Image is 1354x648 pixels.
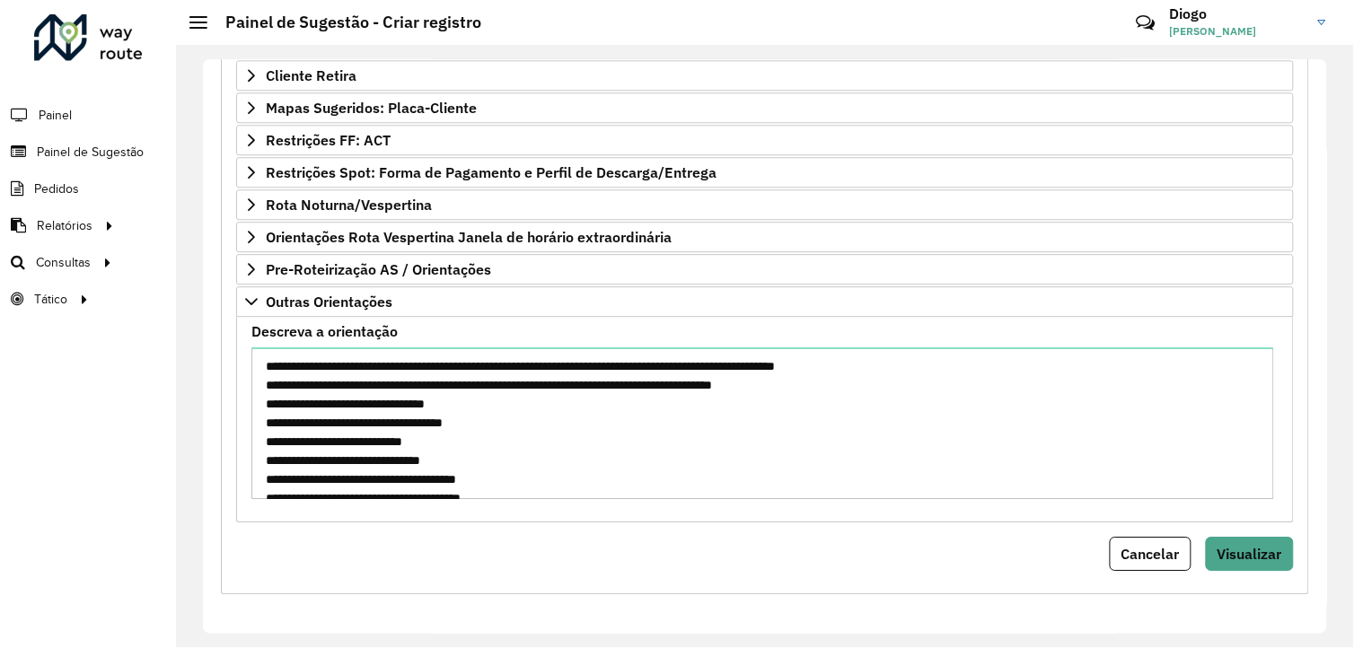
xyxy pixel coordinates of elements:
a: Mapas Sugeridos: Placa-Cliente [236,92,1294,123]
div: Outras Orientações [236,317,1294,522]
span: Mapas Sugeridos: Placa-Cliente [266,101,477,115]
span: Pre-Roteirização AS / Orientações [266,262,491,276]
a: Outras Orientações [236,286,1294,317]
span: Cliente Retira [266,68,356,83]
a: Restrições FF: ACT [236,125,1294,155]
span: Orientações Rota Vespertina Janela de horário extraordinária [266,230,672,244]
h2: Painel de Sugestão - Criar registro [207,13,481,32]
span: Restrições FF: ACT [266,133,391,147]
span: Cancelar [1121,545,1180,563]
span: Outras Orientações [266,294,392,309]
a: Pre-Roteirização AS / Orientações [236,254,1294,285]
a: Restrições Spot: Forma de Pagamento e Perfil de Descarga/Entrega [236,157,1294,188]
label: Descreva a orientação [251,320,398,342]
span: Pedidos [34,180,79,198]
button: Visualizar [1206,537,1294,571]
h3: Diogo [1170,5,1305,22]
a: Rota Noturna/Vespertina [236,189,1294,220]
span: [PERSON_NAME] [1170,23,1305,39]
span: Rota Noturna/Vespertina [266,197,432,212]
span: Painel de Sugestão [37,143,144,162]
a: Contato Rápido [1127,4,1165,42]
span: Visualizar [1218,545,1282,563]
span: Restrições Spot: Forma de Pagamento e Perfil de Descarga/Entrega [266,165,717,180]
span: Painel [39,106,72,125]
a: Cliente Retira [236,60,1294,91]
a: Orientações Rota Vespertina Janela de horário extraordinária [236,222,1294,252]
span: Consultas [36,253,91,272]
span: Relatórios [37,216,92,235]
span: Tático [34,290,67,309]
button: Cancelar [1110,537,1191,571]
